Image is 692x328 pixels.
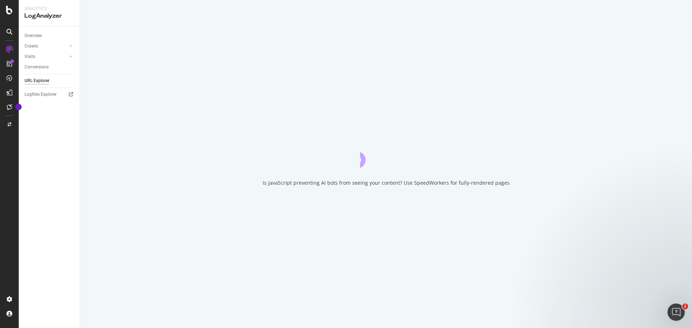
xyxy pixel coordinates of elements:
div: LogAnalyzer [25,12,74,20]
div: Conversions [25,63,49,71]
div: Analytics [25,6,74,12]
a: Visits [25,53,67,60]
span: 1 [682,304,688,309]
div: Visits [25,53,35,60]
iframe: Intercom live chat [667,304,685,321]
a: URL Explorer [25,77,75,85]
div: Overview [25,32,42,40]
div: Tooltip anchor [15,104,22,110]
div: Is JavaScript preventing AI bots from seeing your content? Use SpeedWorkers for fully-rendered pages [263,179,510,187]
div: URL Explorer [25,77,49,85]
a: Logfiles Explorer [25,91,75,98]
div: animation [360,142,412,168]
div: Crawls [25,42,38,50]
div: Logfiles Explorer [25,91,57,98]
a: Conversions [25,63,75,71]
a: Overview [25,32,75,40]
a: Crawls [25,42,67,50]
